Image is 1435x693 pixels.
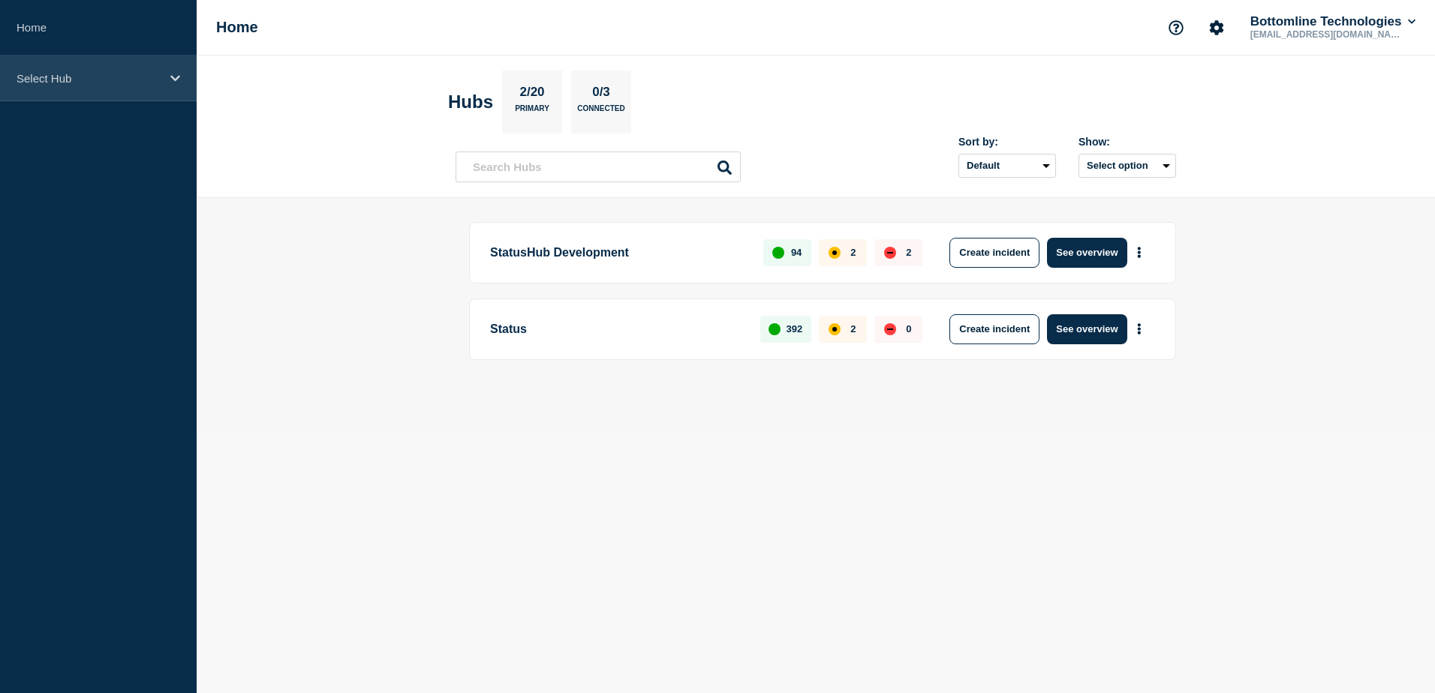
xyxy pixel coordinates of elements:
[1247,14,1418,29] button: Bottomline Technologies
[884,323,896,335] div: down
[1079,154,1176,178] button: Select option
[958,154,1056,178] select: Sort by
[829,323,841,335] div: affected
[772,247,784,259] div: up
[949,314,1039,344] button: Create incident
[884,247,896,259] div: down
[906,247,911,258] p: 2
[490,314,743,344] p: Status
[850,247,856,258] p: 2
[850,323,856,334] p: 2
[949,238,1039,268] button: Create incident
[1201,12,1232,43] button: Account settings
[791,247,802,258] p: 94
[17,72,161,85] p: Select Hub
[514,85,550,104] p: 2/20
[829,247,841,259] div: affected
[577,104,624,120] p: Connected
[1130,315,1149,343] button: More actions
[448,91,493,112] h2: Hubs
[490,238,746,268] p: StatusHub Development
[1160,12,1192,43] button: Support
[1130,238,1149,266] button: More actions
[587,85,616,104] p: 0/3
[1079,136,1176,148] div: Show:
[787,323,803,334] p: 392
[1047,314,1127,344] button: See overview
[216,19,258,36] h1: Home
[958,136,1056,148] div: Sort by:
[515,104,549,120] p: Primary
[906,323,911,334] p: 0
[456,151,741,182] input: Search Hubs
[1047,238,1127,268] button: See overview
[1247,29,1403,40] p: [EMAIL_ADDRESS][DOMAIN_NAME]
[769,323,781,335] div: up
